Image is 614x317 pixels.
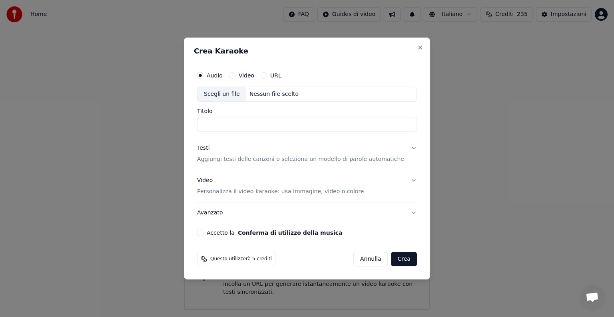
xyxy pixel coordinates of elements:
[197,138,417,170] button: TestiAggiungi testi delle canzoni o seleziona un modello di parole automatiche
[391,252,417,266] button: Crea
[194,48,420,55] h2: Crea Karaoke
[207,230,342,236] label: Accetto la
[239,73,254,78] label: Video
[207,73,223,78] label: Audio
[197,176,364,196] div: Video
[210,256,272,262] span: Questo utilizzerà 5 crediti
[238,230,343,236] button: Accetto la
[197,202,417,223] button: Avanzato
[197,87,246,101] div: Scegli un file
[353,252,388,266] button: Annulla
[197,108,417,114] label: Titolo
[197,170,417,202] button: VideoPersonalizza il video karaoke: usa immagine, video o colore
[197,144,209,152] div: Testi
[246,90,302,98] div: Nessun file scelto
[197,155,404,163] p: Aggiungi testi delle canzoni o seleziona un modello di parole automatiche
[270,73,281,78] label: URL
[197,188,364,196] p: Personalizza il video karaoke: usa immagine, video o colore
